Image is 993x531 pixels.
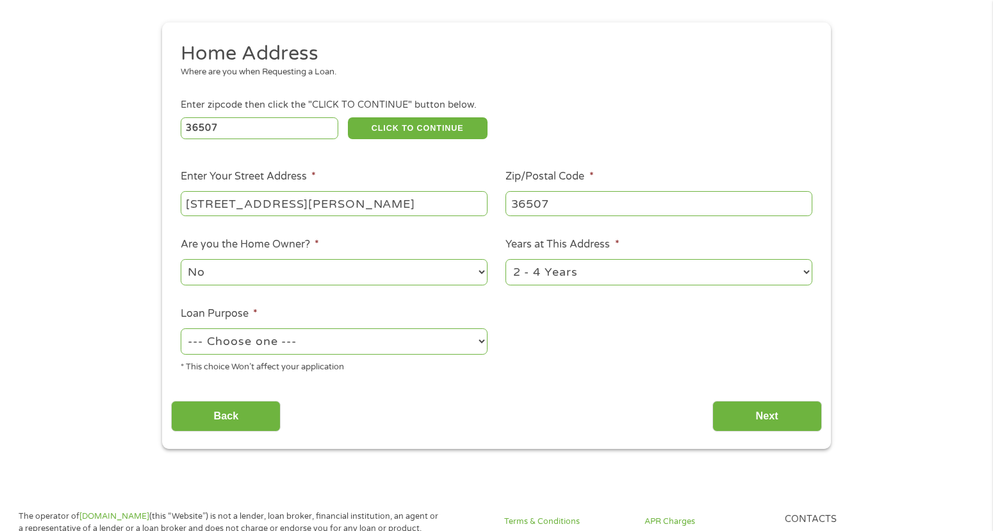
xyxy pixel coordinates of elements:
[181,191,488,215] input: 1 Main Street
[348,117,488,139] button: CLICK TO CONTINUE
[79,511,149,521] a: [DOMAIN_NAME]
[505,170,593,183] label: Zip/Postal Code
[181,357,488,374] div: * This choice Won’t affect your application
[712,401,822,432] input: Next
[181,170,316,183] label: Enter Your Street Address
[181,117,339,139] input: Enter Zipcode (e.g 01510)
[504,516,628,528] a: Terms & Conditions
[644,516,769,528] a: APR Charges
[505,238,619,251] label: Years at This Address
[181,41,803,67] h2: Home Address
[785,514,909,526] h4: Contacts
[171,401,281,432] input: Back
[181,307,258,321] label: Loan Purpose
[181,98,812,112] div: Enter zipcode then click the "CLICK TO CONTINUE" button below.
[181,238,319,251] label: Are you the Home Owner?
[181,66,803,79] div: Where are you when Requesting a Loan.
